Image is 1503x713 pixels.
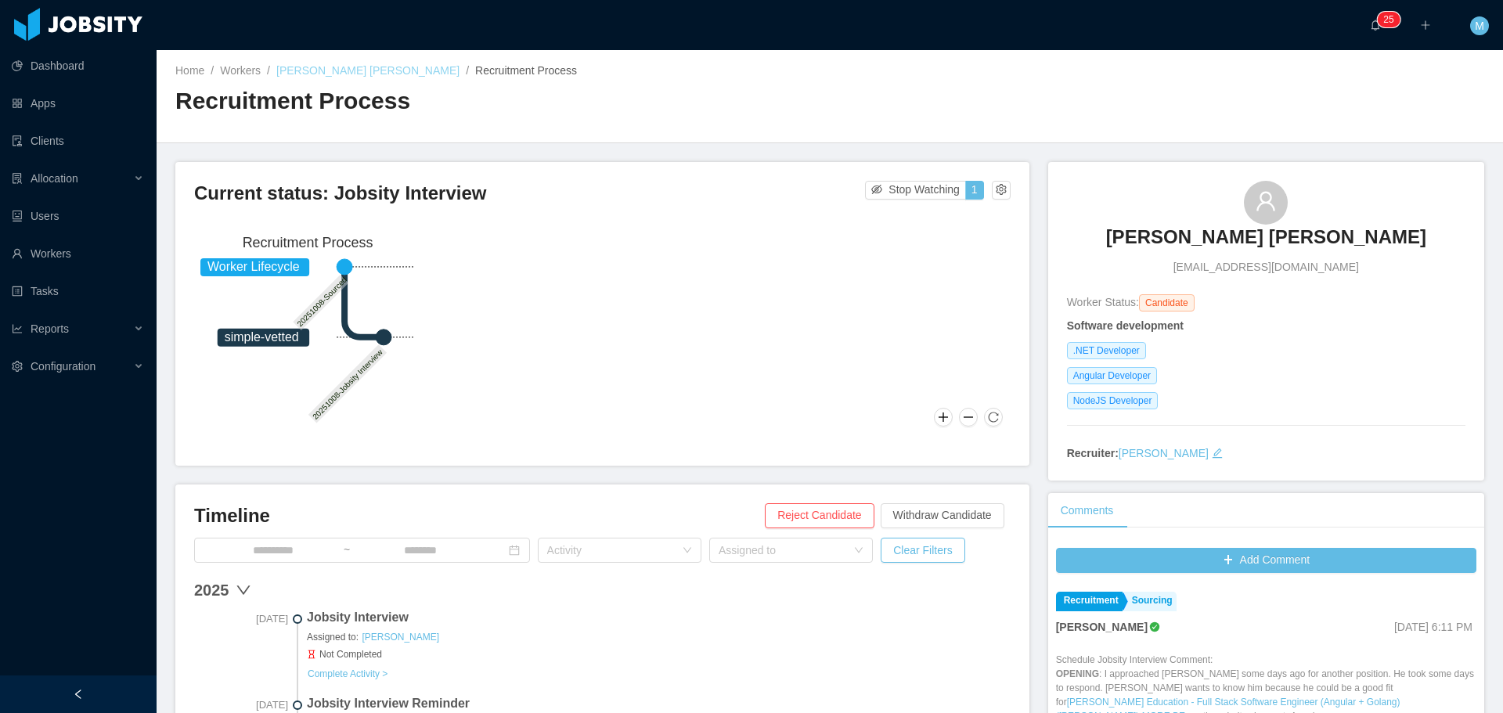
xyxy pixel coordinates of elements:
[194,697,288,713] span: [DATE]
[1119,447,1209,459] a: [PERSON_NAME]
[12,275,144,307] a: icon: profileTasks
[992,181,1011,200] button: icon: setting
[31,360,96,373] span: Configuration
[12,200,144,232] a: icon: robotUsers
[965,181,984,200] button: 1
[959,408,978,427] button: Zoom Out
[12,238,144,269] a: icon: userWorkers
[307,668,388,680] button: Complete Activity >
[296,275,349,329] text: 20251008-Sourced
[1067,342,1146,359] span: .NET Developer
[1056,621,1148,633] strong: [PERSON_NAME]
[276,64,460,77] a: [PERSON_NAME] [PERSON_NAME]
[307,694,1011,713] span: Jobsity Interview Reminder
[361,631,440,643] a: [PERSON_NAME]
[984,408,1003,427] button: Reset Zoom
[1394,621,1472,633] span: [DATE] 6:11 PM
[1139,294,1195,311] span: Candidate
[1106,225,1426,259] a: [PERSON_NAME] [PERSON_NAME]
[1056,668,1099,679] strong: OPENING
[1067,447,1119,459] strong: Recruiter:
[175,64,204,77] a: Home
[12,173,23,184] i: icon: solution
[12,88,144,119] a: icon: appstoreApps
[31,172,78,185] span: Allocation
[1124,592,1177,611] a: Sourcing
[1383,12,1389,27] p: 2
[311,347,384,421] text: 20251008-Jobsity Interview
[854,546,863,556] i: icon: down
[267,64,270,77] span: /
[1212,448,1223,459] i: icon: edit
[207,260,300,273] tspan: Worker Lifecycle
[307,630,1011,644] span: Assigned to:
[865,181,966,200] button: icon: eye-invisibleStop Watching
[1370,20,1381,31] i: icon: bell
[1067,367,1157,384] span: Angular Developer
[1389,12,1394,27] p: 5
[175,85,830,117] h2: Recruitment Process
[12,323,23,334] i: icon: line-chart
[1255,190,1277,212] i: icon: user
[220,64,261,77] a: Workers
[881,538,964,563] button: Clear Filters
[1106,225,1426,250] h3: [PERSON_NAME] [PERSON_NAME]
[194,181,865,206] h3: Current status: Jobsity Interview
[547,542,675,558] div: Activity
[307,647,1011,661] span: Not Completed
[12,50,144,81] a: icon: pie-chartDashboard
[1067,296,1139,308] span: Worker Status:
[881,503,1004,528] button: Withdraw Candidate
[1067,319,1184,332] strong: Software development
[934,408,953,427] button: Zoom In
[683,546,692,556] i: icon: down
[765,503,874,528] button: Reject Candidate
[31,322,69,335] span: Reports
[243,235,373,250] text: Recruitment Process
[475,64,577,77] span: Recruitment Process
[1056,548,1476,573] button: icon: plusAdd Comment
[12,125,144,157] a: icon: auditClients
[1056,592,1123,611] a: Recruitment
[12,361,23,372] i: icon: setting
[194,578,1011,602] div: 2025 down
[509,545,520,556] i: icon: calendar
[225,330,299,344] tspan: simple-vetted
[307,667,388,679] a: Complete Activity >
[1475,16,1484,35] span: M
[1048,493,1126,528] div: Comments
[719,542,846,558] div: Assigned to
[1377,12,1400,27] sup: 25
[1067,392,1159,409] span: NodeJS Developer
[194,611,288,627] span: [DATE]
[466,64,469,77] span: /
[1420,20,1431,31] i: icon: plus
[307,650,316,659] i: icon: hourglass
[211,64,214,77] span: /
[1173,259,1359,275] span: [EMAIL_ADDRESS][DOMAIN_NAME]
[307,608,1011,627] span: Jobsity Interview
[194,503,765,528] h3: Timeline
[236,582,251,598] span: down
